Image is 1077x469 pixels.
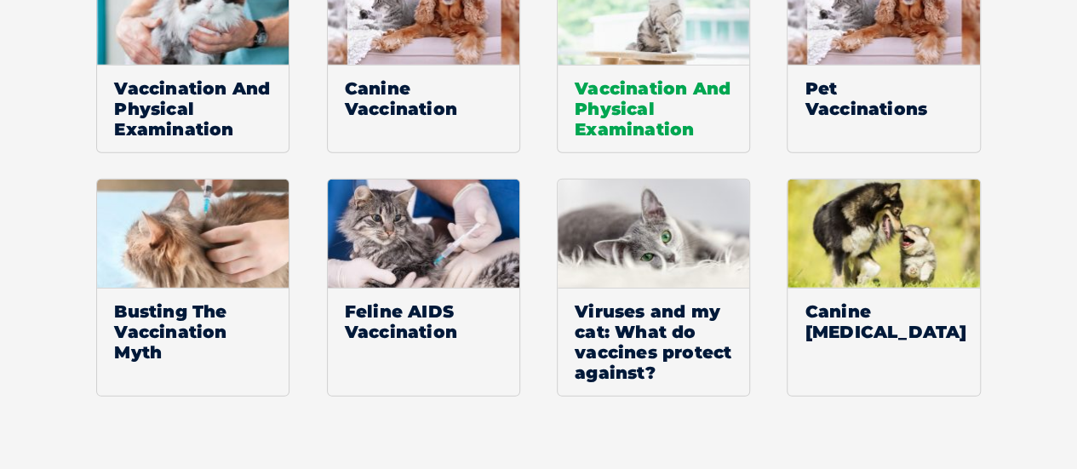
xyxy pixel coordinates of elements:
img: Default Thumbnail [788,180,980,288]
button: Search [1044,77,1061,94]
span: Busting The Vaccination Myth [97,288,289,375]
span: Viruses and my cat: What do vaccines protect against? [558,288,749,396]
span: Vaccination And Physical Examination [97,65,289,152]
img: Cat dental check [558,180,749,288]
a: Feline AIDS Vaccination [327,179,520,397]
span: Pet Vaccinations [788,65,979,132]
a: Busting The Vaccination Myth [96,179,289,397]
a: Default ThumbnailCanine [MEDICAL_DATA] [787,179,980,397]
span: Canine Vaccination [328,65,519,132]
span: Vaccination And Physical Examination [558,65,749,152]
a: Viruses and my cat: What do vaccines protect against? [557,179,750,397]
span: Canine [MEDICAL_DATA] [788,288,979,355]
img: Kitten Vaccinations [328,180,519,288]
span: Feline AIDS Vaccination [328,288,519,355]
